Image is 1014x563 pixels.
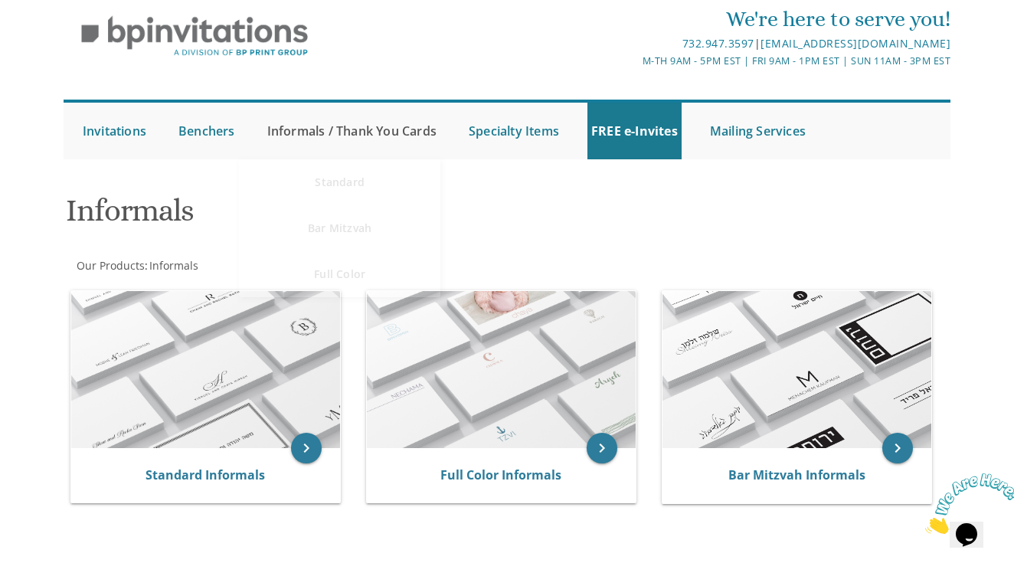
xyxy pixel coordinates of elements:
[64,258,507,273] div: :
[239,251,440,297] a: Full Color
[440,466,561,483] a: Full Color Informals
[662,291,931,448] img: Bar Mitzvah Informals
[682,36,754,51] a: 732.947.3597
[239,159,440,205] a: Standard
[263,103,440,159] a: Informals / Thank You Cards
[146,466,265,483] a: Standard Informals
[148,258,198,273] a: Informals
[175,103,239,159] a: Benchers
[728,466,865,483] a: Bar Mitzvah Informals
[587,433,617,463] a: keyboard_arrow_right
[367,291,636,448] img: Full Color Informals
[465,103,563,159] a: Specialty Items
[291,433,322,463] a: keyboard_arrow_right
[75,258,145,273] a: Our Products
[360,34,950,53] div: |
[79,103,150,159] a: Invitations
[66,194,646,239] h1: Informals
[360,4,950,34] div: We're here to serve you!
[239,205,440,251] a: Bar Mitzvah
[882,433,913,463] a: keyboard_arrow_right
[6,6,101,67] img: Chat attention grabber
[760,36,950,51] a: [EMAIL_ADDRESS][DOMAIN_NAME]
[360,53,950,69] div: M-Th 9am - 5pm EST | Fri 9am - 1pm EST | Sun 11am - 3pm EST
[71,291,340,448] img: Standard Informals
[919,467,1014,540] iframe: chat widget
[149,258,198,273] span: Informals
[587,103,682,159] a: FREE e-Invites
[706,103,810,159] a: Mailing Services
[64,5,326,68] img: BP Invitation Loft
